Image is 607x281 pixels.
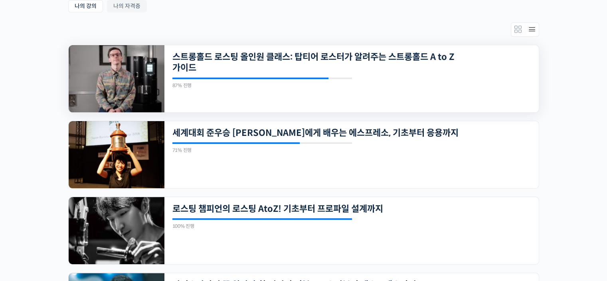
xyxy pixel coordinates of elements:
a: 로스팅 챔피언의 로스팅 AtoZ! 기초부터 프로파일 설계까지 [172,203,459,214]
span: 홈 [25,227,30,233]
div: Members directory secondary navigation [511,22,539,37]
a: 설정 [103,215,153,235]
span: 설정 [123,227,133,233]
div: 100% 진행 [172,224,352,229]
a: 홈 [2,215,53,235]
div: 87% 진행 [172,83,352,88]
span: 대화 [73,227,83,233]
div: 71% 진행 [172,148,352,153]
a: 세계대회 준우승 [PERSON_NAME]에게 배우는 에스프레소, 기초부터 응용까지 [172,128,459,138]
a: 스트롱홀드 로스팅 올인원 클래스: 탑티어 로스터가 알려주는 스트롱홀드 A to Z 가이드 [172,52,459,74]
a: 대화 [53,215,103,235]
